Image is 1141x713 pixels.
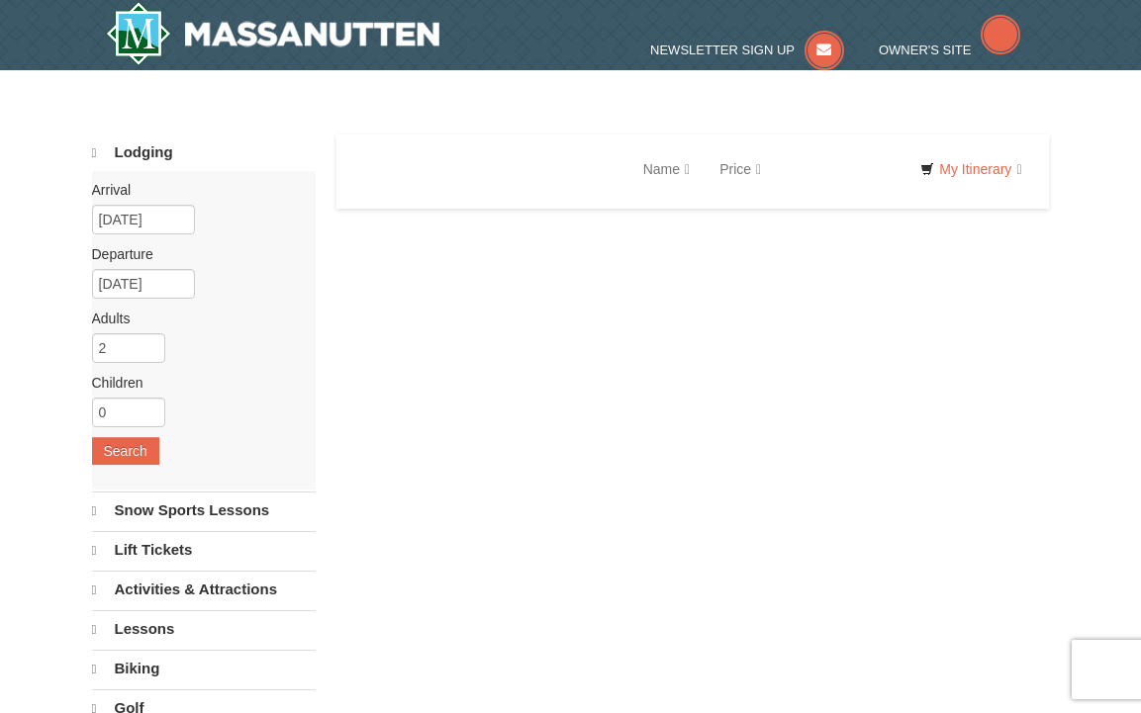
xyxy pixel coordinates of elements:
[879,43,1021,57] a: Owner's Site
[92,531,317,569] a: Lift Tickets
[650,43,844,57] a: Newsletter Sign Up
[92,309,302,328] label: Adults
[92,650,317,687] a: Biking
[92,134,317,171] a: Lodging
[879,43,972,57] span: Owner's Site
[92,491,317,529] a: Snow Sports Lessons
[907,154,1034,184] a: My Itinerary
[92,244,302,264] label: Departure
[650,43,795,57] span: Newsletter Sign Up
[92,571,317,608] a: Activities & Attractions
[628,149,705,189] a: Name
[92,437,159,465] button: Search
[92,373,302,393] label: Children
[106,2,440,65] a: Massanutten Resort
[92,610,317,648] a: Lessons
[92,180,302,200] label: Arrival
[705,149,776,189] a: Price
[106,2,440,65] img: Massanutten Resort Logo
